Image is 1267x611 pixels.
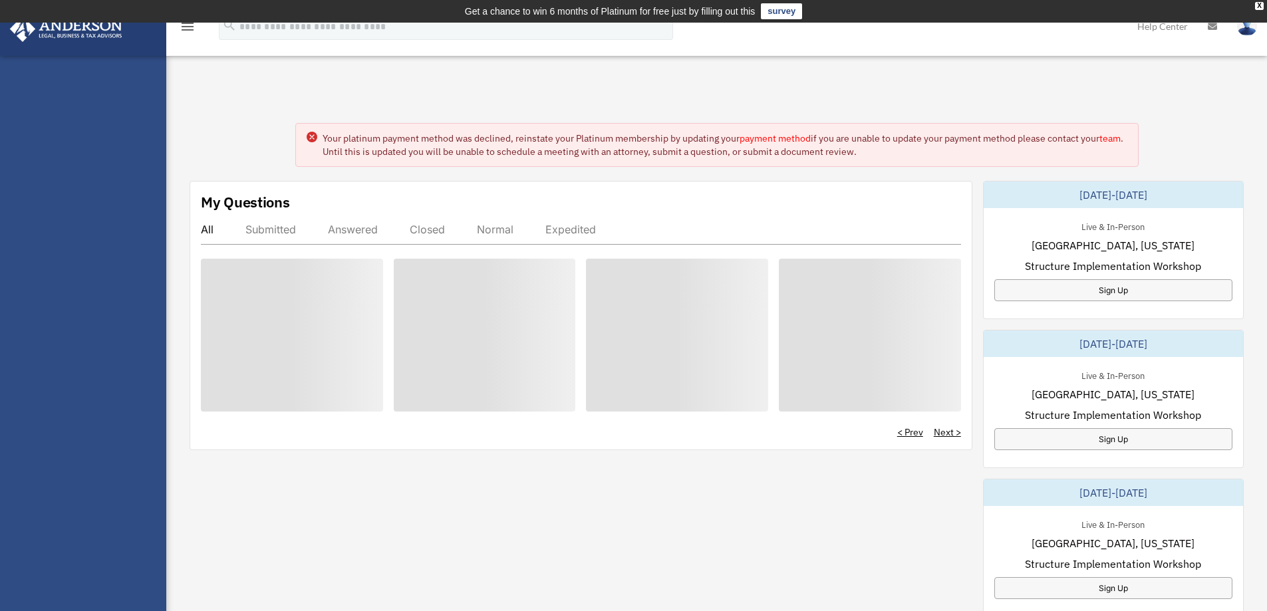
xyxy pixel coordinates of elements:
[934,426,961,439] a: Next >
[1255,2,1264,10] div: close
[323,132,1127,158] div: Your platinum payment method was declined, reinstate your Platinum membership by updating your if...
[477,223,513,236] div: Normal
[545,223,596,236] div: Expedited
[465,3,756,19] div: Get a chance to win 6 months of Platinum for free just by filling out this
[1032,237,1195,253] span: [GEOGRAPHIC_DATA], [US_STATE]
[328,223,378,236] div: Answered
[410,223,445,236] div: Closed
[984,330,1243,357] div: [DATE]-[DATE]
[201,223,213,236] div: All
[180,23,196,35] a: menu
[1032,386,1195,402] span: [GEOGRAPHIC_DATA], [US_STATE]
[984,479,1243,506] div: [DATE]-[DATE]
[994,577,1232,599] a: Sign Up
[897,426,923,439] a: < Prev
[1237,17,1257,36] img: User Pic
[1071,368,1155,382] div: Live & In-Person
[994,279,1232,301] a: Sign Up
[1099,132,1121,144] a: team
[201,192,290,212] div: My Questions
[984,182,1243,208] div: [DATE]-[DATE]
[222,18,237,33] i: search
[1032,535,1195,551] span: [GEOGRAPHIC_DATA], [US_STATE]
[761,3,802,19] a: survey
[994,428,1232,450] a: Sign Up
[245,223,296,236] div: Submitted
[740,132,811,144] a: payment method
[1025,556,1201,572] span: Structure Implementation Workshop
[1025,258,1201,274] span: Structure Implementation Workshop
[180,19,196,35] i: menu
[1071,219,1155,233] div: Live & In-Person
[6,16,126,42] img: Anderson Advisors Platinum Portal
[1071,517,1155,531] div: Live & In-Person
[1025,407,1201,423] span: Structure Implementation Workshop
